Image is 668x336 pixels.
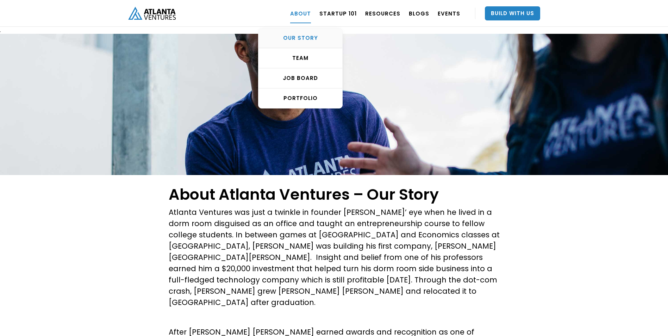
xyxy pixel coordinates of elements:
[258,88,342,108] a: PORTFOLIO
[438,4,460,23] a: EVENTS
[169,186,500,203] h1: About Atlanta Ventures – Our Story
[290,4,311,23] a: ABOUT
[409,4,429,23] a: BLOGS
[258,35,342,42] div: OUR STORY
[169,207,500,308] p: Atlanta Ventures was just a twinkle in founder [PERSON_NAME]’ eye when he lived in a dorm room di...
[258,48,342,68] a: TEAM
[485,6,540,20] a: Build With Us
[258,75,342,82] div: Job Board
[258,28,342,48] a: OUR STORY
[258,55,342,62] div: TEAM
[319,4,357,23] a: Startup 101
[365,4,400,23] a: RESOURCES
[258,68,342,88] a: Job Board
[258,95,342,102] div: PORTFOLIO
